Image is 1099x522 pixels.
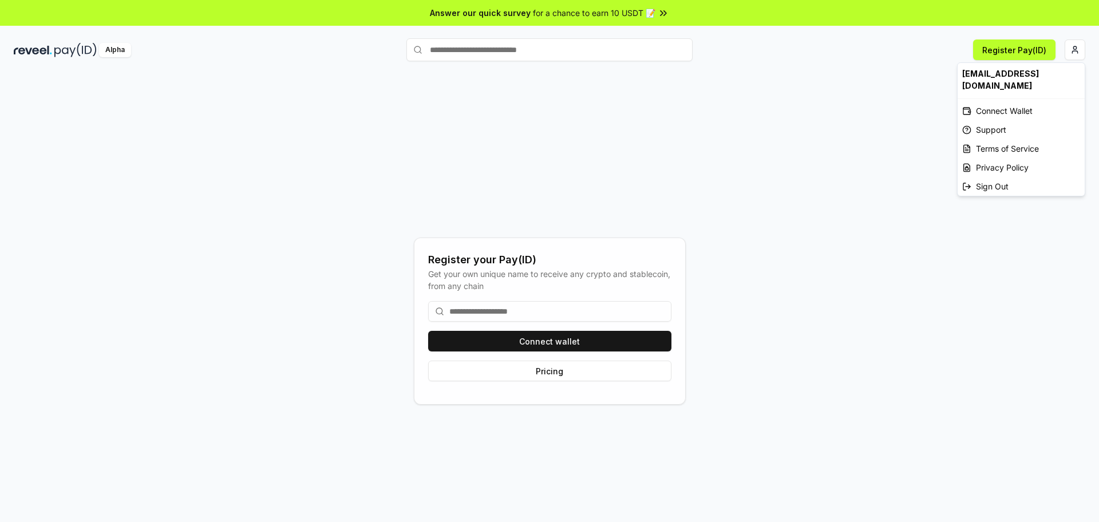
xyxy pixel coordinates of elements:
a: Privacy Policy [958,158,1085,177]
div: [EMAIL_ADDRESS][DOMAIN_NAME] [958,63,1085,96]
div: Sign Out [958,177,1085,196]
a: Support [958,120,1085,139]
a: Terms of Service [958,139,1085,158]
div: Connect Wallet [958,101,1085,120]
